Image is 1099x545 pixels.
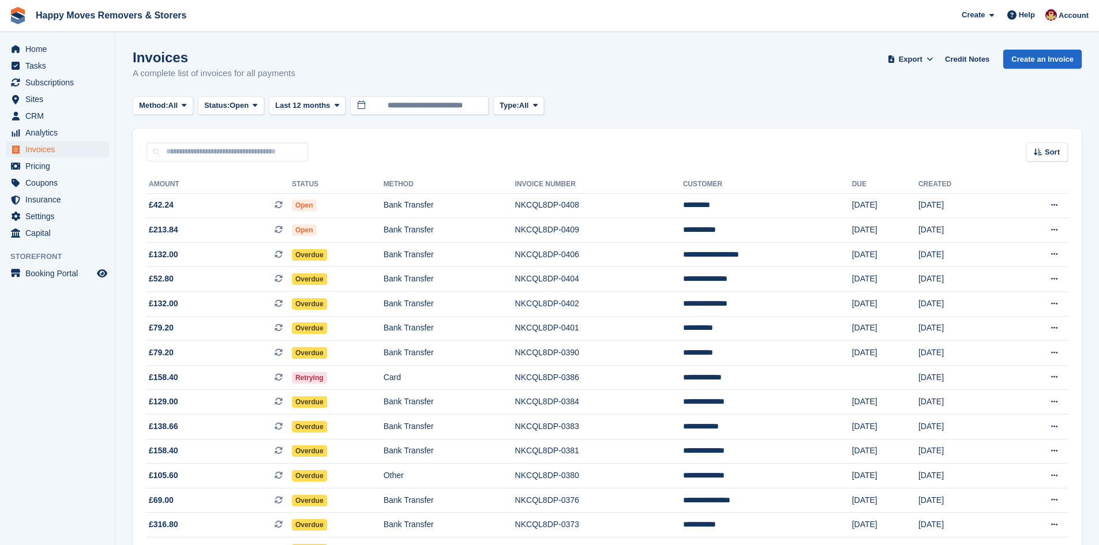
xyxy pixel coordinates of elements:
[6,175,109,191] a: menu
[6,125,109,141] a: menu
[6,208,109,224] a: menu
[149,445,178,457] span: £158.40
[384,292,515,317] td: Bank Transfer
[384,464,515,488] td: Other
[918,175,1004,194] th: Created
[683,175,852,194] th: Customer
[292,372,327,384] span: Retrying
[292,200,317,211] span: Open
[168,100,178,111] span: All
[852,193,918,218] td: [DATE]
[292,298,327,310] span: Overdue
[25,108,95,124] span: CRM
[149,273,174,285] span: £52.80
[292,175,384,194] th: Status
[25,158,95,174] span: Pricing
[852,341,918,366] td: [DATE]
[918,365,1004,390] td: [DATE]
[515,242,683,267] td: NKCQL8DP-0406
[384,439,515,464] td: Bank Transfer
[6,158,109,174] a: menu
[204,100,230,111] span: Status:
[515,439,683,464] td: NKCQL8DP-0381
[292,470,327,482] span: Overdue
[918,513,1004,538] td: [DATE]
[852,175,918,194] th: Due
[1019,9,1035,21] span: Help
[852,513,918,538] td: [DATE]
[918,390,1004,415] td: [DATE]
[515,513,683,538] td: NKCQL8DP-0373
[918,218,1004,243] td: [DATE]
[25,58,95,74] span: Tasks
[6,191,109,208] a: menu
[25,91,95,107] span: Sites
[515,218,683,243] td: NKCQL8DP-0409
[918,439,1004,464] td: [DATE]
[384,341,515,366] td: Bank Transfer
[25,125,95,141] span: Analytics
[149,420,178,433] span: £138.66
[918,193,1004,218] td: [DATE]
[918,488,1004,513] td: [DATE]
[852,390,918,415] td: [DATE]
[149,224,178,236] span: £213.84
[149,371,178,384] span: £158.40
[940,50,994,69] a: Credit Notes
[25,265,95,281] span: Booking Portal
[133,67,295,80] p: A complete list of invoices for all payments
[885,50,936,69] button: Export
[515,464,683,488] td: NKCQL8DP-0380
[230,100,249,111] span: Open
[918,292,1004,317] td: [DATE]
[515,390,683,415] td: NKCQL8DP-0384
[149,347,174,359] span: £79.20
[292,322,327,334] span: Overdue
[25,208,95,224] span: Settings
[25,175,95,191] span: Coupons
[852,316,918,341] td: [DATE]
[6,141,109,157] a: menu
[515,341,683,366] td: NKCQL8DP-0390
[6,41,109,57] a: menu
[384,175,515,194] th: Method
[292,224,317,236] span: Open
[515,193,683,218] td: NKCQL8DP-0408
[6,108,109,124] a: menu
[133,50,295,65] h1: Invoices
[918,464,1004,488] td: [DATE]
[149,199,174,211] span: £42.24
[149,518,178,531] span: £316.80
[292,495,327,506] span: Overdue
[384,415,515,439] td: Bank Transfer
[515,365,683,390] td: NKCQL8DP-0386
[918,316,1004,341] td: [DATE]
[149,322,174,334] span: £79.20
[852,267,918,292] td: [DATE]
[292,519,327,531] span: Overdue
[139,100,168,111] span: Method:
[384,316,515,341] td: Bank Transfer
[292,396,327,408] span: Overdue
[9,7,27,24] img: stora-icon-8386f47178a22dfd0bd8f6a31ec36ba5ce8667c1dd55bd0f319d3a0aa187defe.svg
[384,513,515,538] td: Bank Transfer
[25,191,95,208] span: Insurance
[384,267,515,292] td: Bank Transfer
[149,396,178,408] span: £129.00
[515,316,683,341] td: NKCQL8DP-0401
[269,96,346,115] button: Last 12 months
[10,251,115,262] span: Storefront
[198,96,264,115] button: Status: Open
[962,9,985,21] span: Create
[1045,9,1057,21] img: Steven Fry
[6,91,109,107] a: menu
[292,421,327,433] span: Overdue
[852,218,918,243] td: [DATE]
[852,439,918,464] td: [DATE]
[918,415,1004,439] td: [DATE]
[852,242,918,267] td: [DATE]
[149,494,174,506] span: £69.00
[852,464,918,488] td: [DATE]
[852,488,918,513] td: [DATE]
[515,267,683,292] td: NKCQL8DP-0404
